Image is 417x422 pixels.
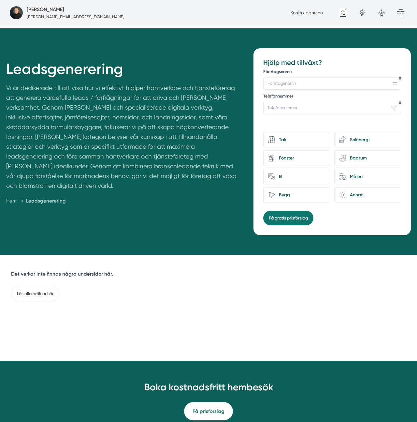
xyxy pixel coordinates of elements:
[6,83,238,194] p: Vi är dedikerade till att visa hur vi effektivt hjälper hantverkare och tjänsteföretag att genere...
[291,10,323,15] a: Kontrollpanelen
[263,211,313,225] button: Få gratis prisförslag
[263,93,401,100] label: Telefonnummer
[263,69,401,76] label: Företagsnamn
[11,286,59,301] a: Läs alla artiklar här
[21,197,23,205] span: »
[399,77,401,80] div: Obligatoriskt
[263,77,401,90] input: Företagsnamn
[6,198,17,204] a: Hem
[101,381,316,398] h2: Boka kostnadsfritt hembesök
[26,198,66,204] a: Leadsgenerering
[263,58,401,67] h3: Hjälp med tillväxt?
[184,402,233,420] a: Få prisförslag
[10,6,23,19] img: foretagsbild-pa-smartproduktion-ett-foretag-i-dalarnas-lan-2023.jpg
[6,60,238,83] h1: Leadsgenerering
[399,101,401,104] div: Obligatoriskt
[263,102,401,114] input: Telefonnummer
[11,270,406,278] p: Det verkar inte finnas några undersidor här.
[27,14,124,20] p: [PERSON_NAME][EMAIL_ADDRESS][DOMAIN_NAME]
[27,6,64,13] h5: Super Administratör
